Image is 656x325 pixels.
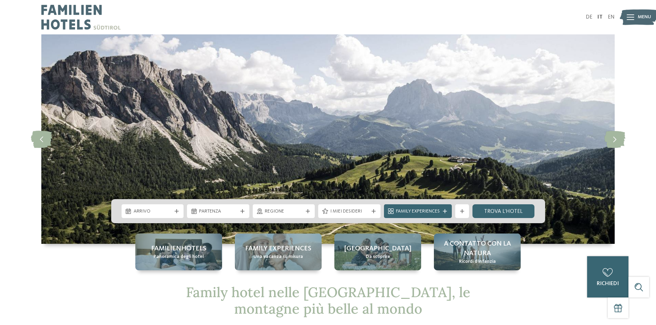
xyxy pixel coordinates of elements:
[41,34,615,244] img: Family hotel nelle Dolomiti: una vacanza nel regno dei Monti Pallidi
[434,234,521,270] a: Family hotel nelle Dolomiti: una vacanza nel regno dei Monti Pallidi A contatto con la natura Ric...
[586,14,592,20] a: DE
[608,14,615,20] a: EN
[344,244,412,253] span: [GEOGRAPHIC_DATA]
[334,234,421,270] a: Family hotel nelle Dolomiti: una vacanza nel regno dei Monti Pallidi [GEOGRAPHIC_DATA] Da scoprire
[441,239,514,258] span: A contatto con la natura
[597,14,603,20] a: IT
[330,208,368,215] span: I miei desideri
[235,234,322,270] a: Family hotel nelle Dolomiti: una vacanza nel regno dei Monti Pallidi Family experiences Una vacan...
[587,256,628,297] a: richiedi
[151,244,206,253] span: Familienhotels
[134,208,172,215] span: Arrivo
[199,208,237,215] span: Partenza
[135,234,222,270] a: Family hotel nelle Dolomiti: una vacanza nel regno dei Monti Pallidi Familienhotels Panoramica de...
[265,208,303,215] span: Regione
[396,208,440,215] span: Family Experiences
[366,253,390,260] span: Da scoprire
[459,258,496,265] span: Ricordi d’infanzia
[638,14,651,21] span: Menu
[186,283,470,317] span: Family hotel nelle [GEOGRAPHIC_DATA], le montagne più belle al mondo
[154,253,204,260] span: Panoramica degli hotel
[597,281,619,286] span: richiedi
[472,204,535,218] a: trova l’hotel
[253,253,303,260] span: Una vacanza su misura
[245,244,311,253] span: Family experiences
